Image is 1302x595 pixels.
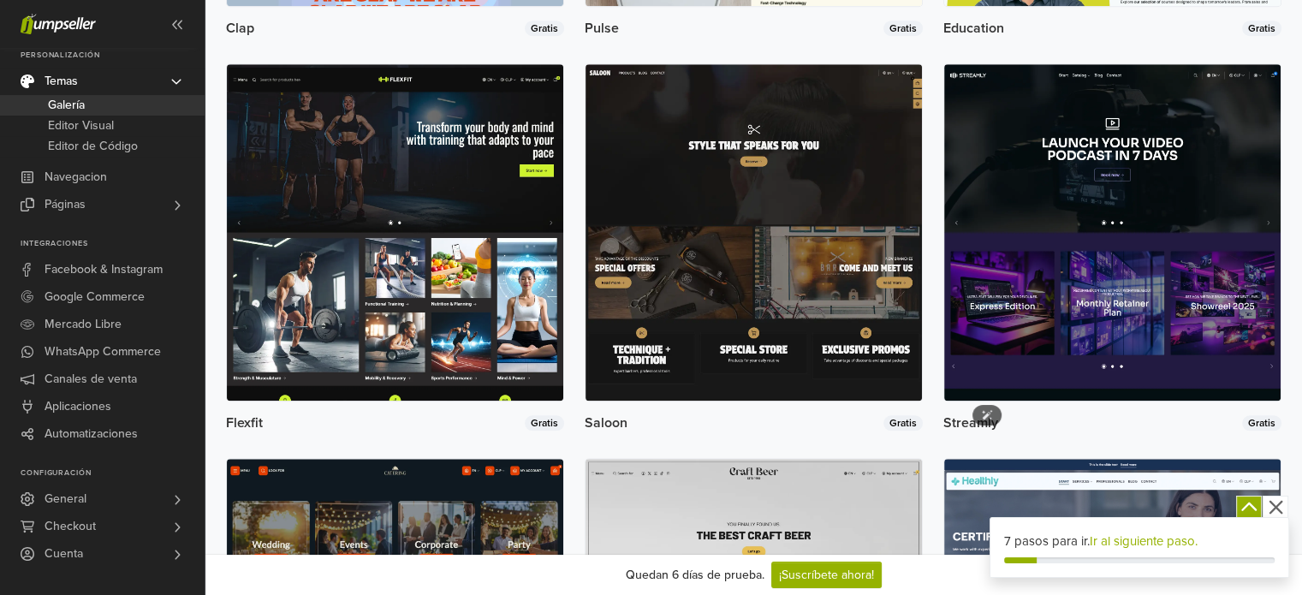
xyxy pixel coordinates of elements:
div: 7 pasos para ir. [1004,532,1275,551]
p: Integraciones [21,239,205,249]
span: Streamly [943,416,998,430]
img: Ver más detalles del tema Saloon. [586,64,922,401]
span: General [45,485,86,513]
a: ¡Suscríbete ahora! [771,562,882,588]
p: Personalización [21,51,205,61]
span: Gratis [525,415,564,431]
span: Facebook & Instagram [45,256,163,283]
span: Flexfit [226,416,263,430]
span: Canales de venta [45,366,137,393]
span: Gratis [525,21,564,36]
span: Clap [226,21,254,35]
span: Galería [48,95,85,116]
span: WhatsApp Commerce [45,338,161,366]
span: Navegacion [45,164,107,191]
div: Quedan 6 días de prueba. [626,566,764,584]
p: Configuración [21,468,205,479]
span: Gratis [883,415,923,431]
span: Google Commerce [45,283,145,311]
span: Saloon [585,416,627,430]
span: Editor de Código [48,136,138,157]
span: Aplicaciones [45,393,111,420]
span: Gratis [1242,21,1281,36]
span: Education [943,21,1004,35]
img: Ver más detalles del tema Streamly. [944,64,1281,401]
span: Editor Visual [48,116,114,136]
span: Mercado Libre [45,311,122,338]
a: Ir al siguiente paso. [1090,533,1198,549]
span: Gratis [1242,415,1281,431]
span: Gratis [883,21,923,36]
span: Pulse [585,21,619,35]
span: Temas [45,68,78,95]
span: Páginas [45,191,86,218]
span: Automatizaciones [45,420,138,448]
img: Ver más detalles del tema Flexfit. [227,64,563,401]
span: Cuenta [45,540,83,568]
span: Checkout [45,513,96,540]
